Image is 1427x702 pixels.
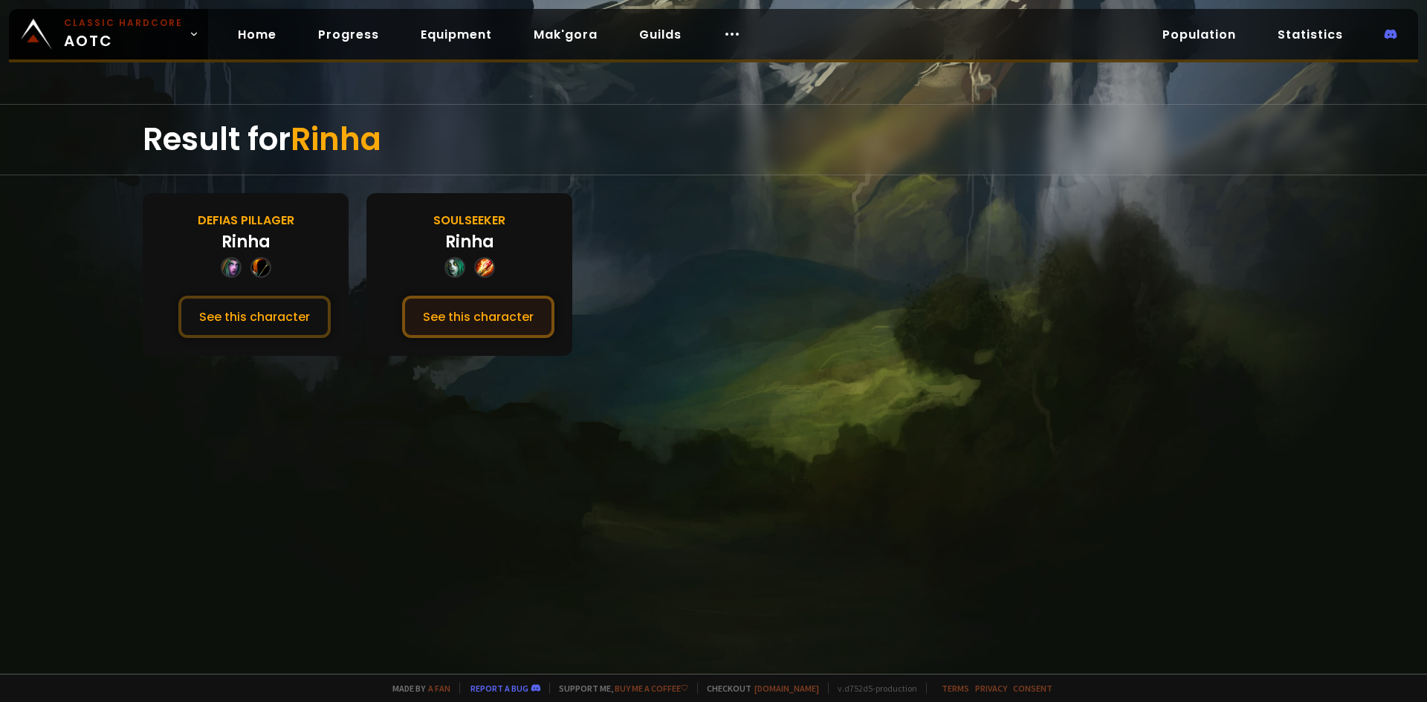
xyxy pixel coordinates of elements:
span: Support me, [549,683,688,694]
div: Rinha [221,230,271,254]
a: Statistics [1266,19,1355,50]
a: Classic HardcoreAOTC [9,9,208,59]
a: Consent [1013,683,1052,694]
a: Privacy [975,683,1007,694]
span: AOTC [64,16,183,52]
a: Home [226,19,288,50]
a: Guilds [627,19,693,50]
a: Terms [942,683,969,694]
a: Buy me a coffee [615,683,688,694]
div: Defias Pillager [198,211,294,230]
span: Checkout [697,683,819,694]
div: Result for [143,105,1284,175]
div: Rinha [445,230,494,254]
a: Population [1151,19,1248,50]
a: a fan [428,683,450,694]
span: v. d752d5 - production [828,683,917,694]
a: Equipment [409,19,504,50]
small: Classic Hardcore [64,16,183,30]
button: See this character [402,296,554,338]
a: Report a bug [470,683,528,694]
button: See this character [178,296,331,338]
span: Rinha [291,117,381,161]
a: [DOMAIN_NAME] [754,683,819,694]
span: Made by [384,683,450,694]
div: Soulseeker [433,211,505,230]
a: Progress [306,19,391,50]
a: Mak'gora [522,19,609,50]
